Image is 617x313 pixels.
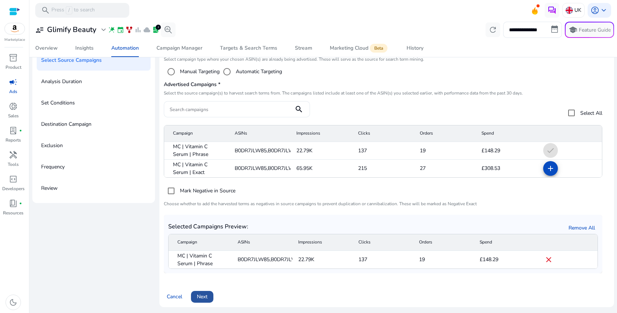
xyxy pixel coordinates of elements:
mat-cell: 19 [414,142,476,160]
mat-cell: £148.29 [476,142,537,160]
p: Set Conditions [41,97,75,109]
mat-cell: 65.95K [291,160,352,177]
h5: Advertised Campaigns * [164,82,610,88]
span: keyboard_arrow_down [599,6,608,15]
button: Cancel [164,291,185,303]
mat-header-cell: Clicks [353,234,413,251]
mat-header-cell: Campaign [169,234,232,251]
span: B0DR7JLW85,B0DR7JLW85,B0DR7JLW... [235,147,330,154]
h4: Selected Campaigns Preview: [168,223,248,230]
span: cloud [143,26,151,33]
span: search_insights [164,25,173,34]
mat-cell: £148.29 [474,251,534,268]
span: refresh [488,25,497,34]
span: family_history [126,26,133,33]
span: MC | Vitamin C Serum | Phrase [177,252,226,267]
mat-cell: 22.79K [292,251,353,268]
mat-icon: close [544,255,553,264]
div: Marketing Cloud [330,45,389,51]
div: 2 [156,25,161,30]
mat-header-cell: Impressions [291,125,352,142]
p: Frequency [41,161,65,173]
p: Choose whether to add the harvested terms as negatives in source campaigns to prevent duplication... [164,201,602,207]
div: Stream [295,46,312,51]
mat-cell: 137 [352,142,414,160]
span: lab_profile [9,126,18,135]
p: Review [41,182,58,194]
span: account_circle [591,6,599,15]
span: donut_small [9,102,18,111]
mat-header-cell: Clicks [352,125,414,142]
p: Analysis Duration [41,76,82,88]
p: Marketplace [4,37,25,43]
span: lab_profile [152,26,159,33]
p: Feature Guide [579,26,611,34]
mat-header-cell: ASINs [232,234,292,251]
span: B0DR7JLW85,B0DR7JLW85,B0DR7JLW85,B0DR7JLW85 [238,256,369,263]
h3: Glimify Beauty [47,25,96,34]
div: History [407,46,423,51]
span: dark_mode [9,298,18,307]
button: Remove All [566,222,598,234]
span: MC | Vitamin C Serum | Exact [173,161,223,176]
img: uk.svg [566,7,573,14]
mat-header-cell: ASINs [229,125,291,142]
p: Select campaign type where your chosen ASIN(s) are already being advertised. These will serve as ... [164,56,610,62]
span: search [41,6,50,15]
mat-header-cell: Impressions [292,234,353,251]
span: MC | Vitamin C Serum | Phrase [173,143,223,158]
span: Beta [370,44,387,53]
p: Developers [2,185,25,192]
mat-cell: £308.53 [476,160,537,177]
button: search_insights [161,22,176,37]
span: handyman [9,150,18,159]
mat-icon: add [546,164,555,173]
mat-cell: 27 [414,160,476,177]
mat-header-cell: Spend [474,234,534,251]
p: Select the source campaign(s) to harvest search terms from. The campaigns listed include at least... [164,90,610,96]
p: Ads [9,88,17,95]
span: expand_more [99,25,108,34]
button: Next [191,291,213,303]
button: refresh [486,22,500,37]
mat-radio-group: Select targeting option [164,64,610,79]
span: bar_chart [134,26,142,33]
p: Sales [8,113,19,119]
mat-cell: 19 [413,251,474,268]
span: user_attributes [35,25,44,34]
p: Exclusion [41,140,63,152]
p: UK [574,4,581,17]
mat-header-cell: Spend [476,125,537,142]
div: Overview [35,46,58,51]
mat-cell: 215 [352,160,414,177]
mat-cell: 137 [353,251,413,268]
div: Automation [111,46,139,51]
mat-icon: search [290,105,308,114]
button: schoolFeature Guide [565,22,614,38]
p: Product [6,64,21,71]
span: book_4 [9,199,18,208]
label: Select All [579,109,602,117]
mat-header-cell: Campaign [164,125,229,142]
p: Tools [8,161,19,168]
span: campaign [9,78,18,86]
div: Campaign Manager [156,46,202,51]
p: Press to search [51,6,95,14]
img: amazon.svg [5,23,25,34]
div: Insights [75,46,94,51]
span: fiber_manual_record [19,129,22,132]
span: Remove All [569,224,595,232]
p: Destination Campaign [41,118,91,130]
p: Reports [6,137,21,143]
p: Resources [3,210,24,216]
p: Select Source Campaigns [41,54,102,66]
label: Manual Targeting [178,68,220,75]
span: Next [197,293,208,300]
div: Targets & Search Terms [220,46,277,51]
span: event [117,26,124,33]
span: wand_stars [108,26,115,33]
span: fiber_manual_record [19,202,22,205]
span: Cancel [167,293,182,300]
span: inventory_2 [9,53,18,62]
span: / [66,6,72,14]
